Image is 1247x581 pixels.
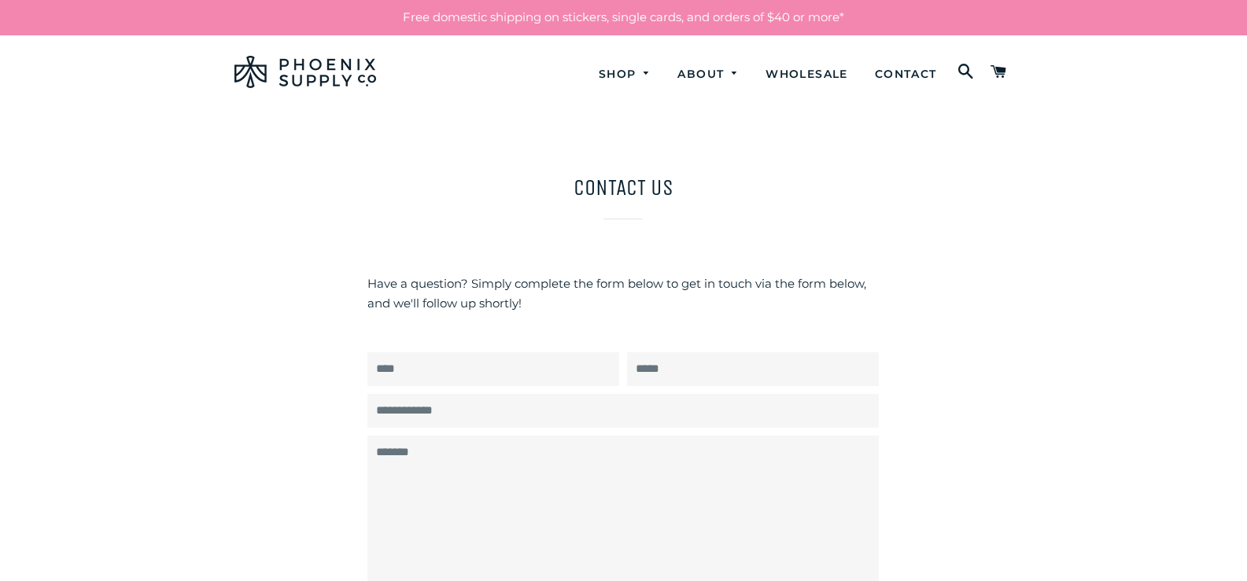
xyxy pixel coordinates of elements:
a: Shop [587,53,663,95]
p: Have a question? Simply complete the form below to get in touch via the form below, and we'll fol... [367,274,879,314]
h1: Contact Us [301,172,946,203]
a: Contact [863,53,949,95]
a: About [666,53,751,95]
img: Phoenix Supply Co. [234,56,376,88]
a: Wholesale [754,53,860,95]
